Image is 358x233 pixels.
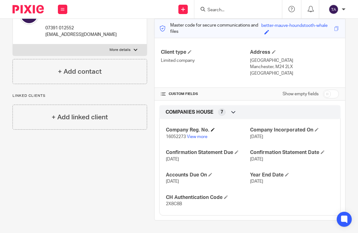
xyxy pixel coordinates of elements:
span: 2X8C8B [166,202,182,206]
h4: Company Incorporated On [250,127,334,133]
h4: CH Authentication Code [166,194,250,201]
h4: Accounts Due On [166,172,250,178]
h4: Confirmation Statement Due [166,149,250,156]
a: View more [187,135,207,139]
span: COMPANIES HOUSE [166,109,213,116]
img: svg%3E [329,4,339,14]
h4: + Add contact [58,67,102,77]
span: [DATE] [250,135,263,139]
p: More details [110,47,130,52]
p: Manchester, M24 2LX [250,64,339,70]
p: Master code for secure communications and files [159,22,261,35]
p: [GEOGRAPHIC_DATA] [250,70,339,77]
span: [DATE] [166,157,179,161]
h4: Confirmation Statement Date [250,149,334,156]
p: Linked clients [13,93,147,98]
span: [DATE] [250,179,263,184]
h4: CUSTOM FIELDS [161,92,250,97]
p: Limited company [161,57,250,64]
h4: Address [250,49,339,56]
img: Pixie [13,5,44,13]
div: better-mauve-houndstooth-whale [261,22,328,30]
h4: Client type [161,49,250,56]
p: 07391 012552 [45,25,117,31]
p: [GEOGRAPHIC_DATA] [250,57,339,64]
label: Show empty fields [283,91,319,97]
h4: Year End Date [250,172,334,178]
span: 7 [221,109,223,115]
h4: Company Reg. No. [166,127,250,133]
p: [EMAIL_ADDRESS][DOMAIN_NAME] [45,32,117,38]
input: Search [207,7,263,13]
span: 16052273 [166,135,186,139]
span: [DATE] [166,179,179,184]
span: [DATE] [250,157,263,161]
h4: + Add linked client [52,112,108,122]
